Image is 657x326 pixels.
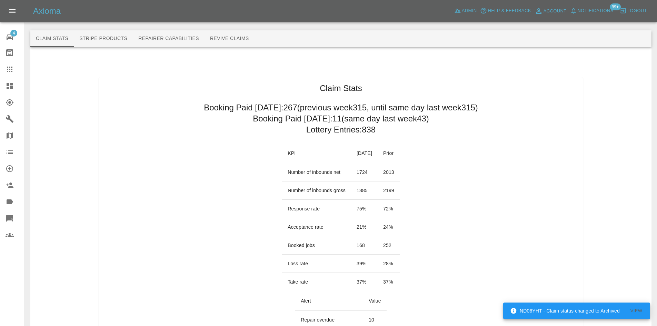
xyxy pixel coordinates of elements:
span: Notifications [578,7,614,15]
td: Response rate [282,200,351,218]
td: 252 [378,236,400,255]
span: Admin [462,7,477,15]
h5: Axioma [33,6,61,17]
button: Logout [618,6,649,16]
h2: Booking Paid [DATE]: 11 (same day last week 43 ) [253,113,429,124]
th: [DATE] [351,144,378,163]
td: 2013 [378,163,400,181]
button: Stripe Products [74,30,133,47]
td: 24 % [378,218,400,236]
span: Account [544,7,567,15]
a: Admin [452,6,479,16]
td: Number of inbounds gross [282,181,351,200]
button: Notifications [568,6,615,16]
th: Value [363,291,387,311]
th: Prior [378,144,400,163]
td: 37 % [351,273,378,291]
td: Number of inbounds net [282,163,351,181]
td: 1724 [351,163,378,181]
button: View [625,306,647,316]
td: Acceptance rate [282,218,351,236]
td: Take rate [282,273,351,291]
button: Revive Claims [205,30,255,47]
h1: Claim Stats [320,83,362,94]
td: 28 % [378,255,400,273]
button: Claim Stats [30,30,74,47]
th: KPI [282,144,351,163]
div: ND06YHT - Claim status changed to Archived [510,305,620,317]
button: Repairer Capabilities [133,30,205,47]
td: 39 % [351,255,378,273]
button: Open drawer [4,3,21,19]
th: Alert [295,291,363,311]
a: Account [533,6,568,17]
button: Help & Feedback [478,6,532,16]
span: 4 [10,30,17,37]
span: Help & Feedback [488,7,531,15]
span: Logout [627,7,647,15]
h2: Lottery Entries: 838 [306,124,376,135]
td: 72 % [378,200,400,218]
h2: Booking Paid [DATE]: 267 (previous week 315 , until same day last week 315 ) [204,102,478,113]
td: 37 % [378,273,400,291]
td: 1885 [351,181,378,200]
td: 168 [351,236,378,255]
td: 2199 [378,181,400,200]
td: Loss rate [282,255,351,273]
span: 99+ [610,3,621,10]
td: 21 % [351,218,378,236]
td: 75 % [351,200,378,218]
td: Booked jobs [282,236,351,255]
